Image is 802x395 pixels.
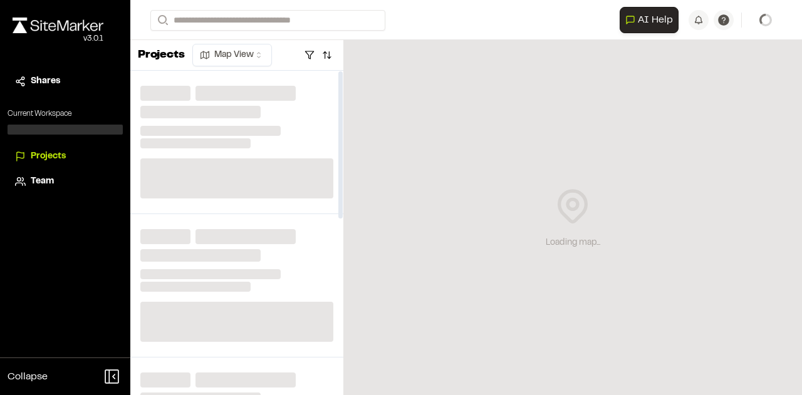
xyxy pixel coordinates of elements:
span: Projects [31,150,66,163]
span: Collapse [8,369,48,384]
span: AI Help [638,13,673,28]
a: Projects [15,150,115,163]
span: Shares [31,74,60,88]
a: Shares [15,74,115,88]
div: Oh geez...please don't... [13,33,103,44]
button: Search [150,10,173,31]
img: rebrand.png [13,18,103,33]
p: Current Workspace [8,108,123,120]
div: Loading map... [546,236,600,250]
button: Open AI Assistant [620,7,679,33]
p: Projects [138,47,185,64]
a: Team [15,175,115,188]
div: Open AI Assistant [620,7,684,33]
span: Team [31,175,54,188]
